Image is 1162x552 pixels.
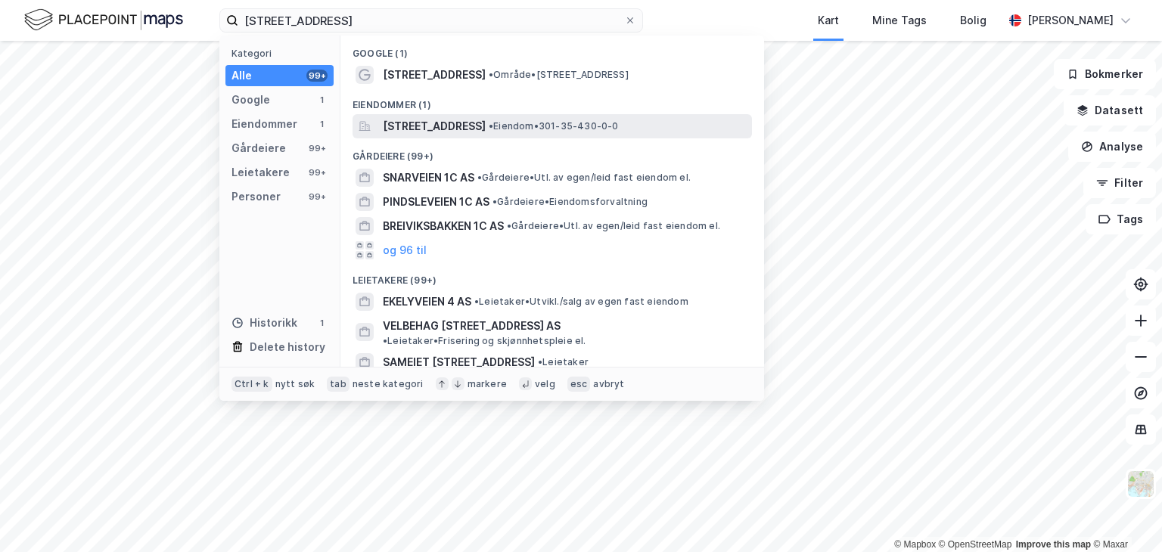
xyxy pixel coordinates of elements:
[960,11,986,29] div: Bolig
[231,115,297,133] div: Eiendommer
[231,67,252,85] div: Alle
[492,196,648,208] span: Gårdeiere • Eiendomsforvaltning
[492,196,497,207] span: •
[818,11,839,29] div: Kart
[939,539,1012,550] a: OpenStreetMap
[340,36,764,63] div: Google (1)
[507,220,720,232] span: Gårdeiere • Utl. av egen/leid fast eiendom el.
[383,241,427,259] button: og 96 til
[538,356,542,367] span: •
[468,378,507,390] div: markere
[340,138,764,166] div: Gårdeiere (99+)
[1016,539,1091,550] a: Improve this map
[489,69,493,80] span: •
[1126,470,1155,498] img: Z
[383,217,504,235] span: BREIVIKSBAKKEN 1C AS
[507,220,511,231] span: •
[383,293,471,311] span: EKELYVEIEN 4 AS
[315,118,328,130] div: 1
[340,87,764,114] div: Eiendommer (1)
[231,163,290,181] div: Leietakere
[1086,479,1162,552] iframe: Chat Widget
[1064,95,1156,126] button: Datasett
[1068,132,1156,162] button: Analyse
[306,166,328,178] div: 99+
[353,378,424,390] div: neste kategori
[489,120,619,132] span: Eiendom • 301-35-430-0-0
[231,91,270,109] div: Google
[1054,59,1156,89] button: Bokmerker
[250,338,325,356] div: Delete history
[593,378,624,390] div: avbryt
[383,317,561,335] span: VELBEHAG [STREET_ADDRESS] AS
[231,314,297,332] div: Historikk
[535,378,555,390] div: velg
[872,11,927,29] div: Mine Tags
[567,377,591,392] div: esc
[1027,11,1114,29] div: [PERSON_NAME]
[383,117,486,135] span: [STREET_ADDRESS]
[1083,168,1156,198] button: Filter
[231,139,286,157] div: Gårdeiere
[474,296,479,307] span: •
[894,539,936,550] a: Mapbox
[238,9,624,32] input: Søk på adresse, matrikkel, gårdeiere, leietakere eller personer
[315,317,328,329] div: 1
[383,335,387,346] span: •
[327,377,350,392] div: tab
[538,356,589,368] span: Leietaker
[477,172,482,183] span: •
[489,69,629,81] span: Område • [STREET_ADDRESS]
[383,66,486,84] span: [STREET_ADDRESS]
[489,120,493,132] span: •
[275,378,315,390] div: nytt søk
[474,296,688,308] span: Leietaker • Utvikl./salg av egen fast eiendom
[315,94,328,106] div: 1
[24,7,183,33] img: logo.f888ab2527a4732fd821a326f86c7f29.svg
[306,142,328,154] div: 99+
[231,377,272,392] div: Ctrl + k
[231,48,334,59] div: Kategori
[231,188,281,206] div: Personer
[306,191,328,203] div: 99+
[383,353,535,371] span: SAMEIET [STREET_ADDRESS]
[340,262,764,290] div: Leietakere (99+)
[306,70,328,82] div: 99+
[1086,204,1156,234] button: Tags
[477,172,691,184] span: Gårdeiere • Utl. av egen/leid fast eiendom el.
[383,335,586,347] span: Leietaker • Frisering og skjønnhetspleie el.
[383,169,474,187] span: SNARVEIEN 1C AS
[383,193,489,211] span: PINDSLEVEIEN 1C AS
